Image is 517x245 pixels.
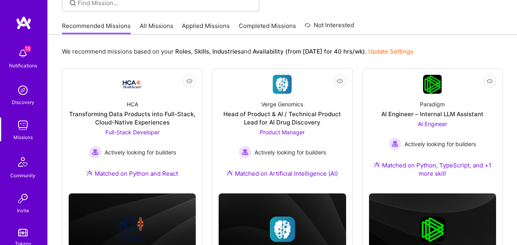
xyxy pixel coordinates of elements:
div: AI Engineer – Internal LLM Assistant [381,110,483,118]
div: Notifications [9,61,37,70]
img: discovery [15,82,31,98]
img: bell [15,46,31,61]
span: Product Manager [260,129,305,135]
img: Company Logo [273,75,292,94]
a: Company LogoParadigmAI Engineer – Internal LLM AssistantAI Engineer Actively looking for builders... [369,75,496,187]
img: Ateam Purple Icon [374,161,380,168]
div: Matched on Artificial Intelligence (AI) [227,169,338,178]
b: Availability (from [DATE] for 40 hrs/wk) [253,48,365,55]
img: Community [13,152,32,171]
img: Actively looking for builders [239,146,251,158]
div: Head of Product & AI / Technical Product Lead for AI Drug Discovery [219,110,346,126]
a: Company LogoVerge GenomicsHead of Product & AI / Technical Product Lead for AI Drug DiscoveryProd... [219,75,346,187]
img: Invite [15,191,31,206]
img: Company Logo [423,75,442,94]
img: teamwork [15,117,31,133]
a: Company LogoHCATransforming Data Products into Full-Stack, Cloud-Native ExperiencesFull-Stack Dev... [69,75,196,187]
img: tokens [18,229,28,236]
div: Invite [17,206,29,215]
img: Ateam Purple Icon [227,170,233,176]
span: Actively looking for builders [255,148,326,156]
div: HCA [127,100,138,108]
div: Missions [13,133,33,141]
i: icon EyeClosed [337,78,343,84]
img: Company Logo [123,80,142,88]
div: Paradigm [420,100,445,108]
i: icon EyeClosed [186,78,193,84]
span: 15 [24,46,31,52]
a: All Missions [140,22,173,35]
p: We recommend missions based on your , , and . [62,47,413,56]
b: Roles [175,48,191,55]
div: Matched on Python and React [86,169,178,178]
img: Company logo [420,217,445,242]
div: Matched on Python, TypeScript, and +1 more skill [369,161,496,178]
a: Not Interested [305,20,354,35]
span: Full-Stack Developer [105,129,159,135]
span: AI Engineer [418,121,447,127]
span: Actively looking for builders [405,140,476,148]
i: icon EyeClosed [487,78,493,84]
img: Ateam Purple Icon [86,170,93,176]
img: Actively looking for builders [89,146,101,158]
a: Applied Missions [182,22,230,35]
img: Company logo [270,217,295,242]
img: Company logo [120,217,145,242]
div: Discovery [12,98,34,106]
a: Recommended Missions [62,22,131,35]
div: Transforming Data Products into Full-Stack, Cloud-Native Experiences [69,110,196,126]
div: Verge Genomics [261,100,303,108]
div: Community [10,171,36,180]
img: logo [16,16,32,30]
b: Skills [194,48,209,55]
span: Actively looking for builders [105,148,176,156]
img: Actively looking for builders [389,137,401,150]
a: Update Settings [368,48,413,55]
b: Industries [212,48,241,55]
a: Completed Missions [239,22,296,35]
